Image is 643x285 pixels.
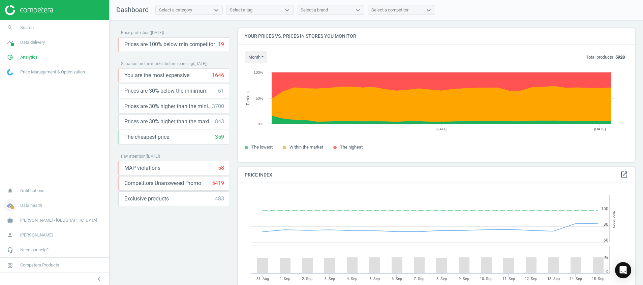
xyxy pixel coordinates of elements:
[254,70,263,74] text: 100%
[124,118,215,125] span: Prices are 30% higher than the maximal
[20,262,59,268] span: Competera Products
[414,277,424,281] tspan: 7. Sep
[4,214,17,227] i: work
[4,244,17,256] i: headset_mic
[218,164,224,172] div: 58
[4,36,17,49] i: timeline
[594,127,606,131] tspan: [DATE]
[20,188,44,194] span: Notifications
[371,7,408,13] div: Select a competitor
[5,5,53,15] img: ajHJNr6hYgQAAAAASUVORK5CYII=
[116,6,149,14] span: Dashboard
[392,277,402,281] tspan: 6. Sep
[20,232,53,238] span: [PERSON_NAME]
[124,180,201,187] span: Competitors Unanswered Promo
[218,41,224,48] div: 19
[20,39,45,45] span: Data delivery
[215,133,224,141] div: 359
[620,170,628,179] a: open_in_new
[215,118,224,125] div: 843
[20,69,85,75] span: Price Management & Optimization
[124,103,212,110] span: Prices are 30% higher than the minimum
[245,51,267,63] button: month
[251,145,273,150] span: The lowest
[20,54,38,60] span: Analytics
[124,87,208,95] span: Prices are 30% below the minimum
[159,7,192,13] div: Select a category
[258,122,263,126] text: 0%
[238,167,635,183] h4: Price Index
[340,145,363,150] span: The highest
[604,256,608,260] text: 5k
[95,275,103,283] i: chevron_left
[592,277,604,281] tspan: 15. Sep
[212,103,224,110] div: 3700
[547,277,560,281] tspan: 13. Sep
[280,277,290,281] tspan: 1. Sep
[325,277,335,281] tspan: 3. Sep
[570,277,582,281] tspan: 14. Sep
[302,277,312,281] tspan: 2. Sep
[604,222,608,227] text: 80
[586,54,625,60] p: Total products:
[4,199,17,212] i: cloud_done
[612,210,616,228] tspan: Price Index
[124,72,189,79] span: You are the most expensive
[212,180,224,187] div: 5419
[502,277,515,281] tspan: 11. Sep
[604,238,608,243] text: 60
[238,28,635,44] h4: Your prices vs. prices in stores you monitor
[121,30,150,35] span: Price protection
[256,277,269,281] tspan: 31. Aug
[369,277,380,281] tspan: 5. Sep
[20,202,42,209] span: Data health
[124,41,215,48] span: Prices are 100% below min competitor
[230,7,252,13] div: Select a tag
[436,277,447,281] tspan: 8. Sep
[124,133,169,141] span: The cheapest price
[150,30,164,35] span: ( [DATE] )
[256,96,263,100] text: 50%
[124,195,169,202] span: Exclusive products
[7,69,13,75] img: wGWNvw8QSZomAAAAABJRU5ErkJggg==
[459,277,469,281] tspan: 9. Sep
[525,277,537,281] tspan: 12. Sep
[212,72,224,79] div: 1646
[601,207,608,211] text: 100
[193,61,208,66] span: ( [DATE] )
[124,164,160,172] span: MAP violations
[615,262,631,278] div: Open Intercom Messenger
[20,25,34,31] span: Search
[436,127,448,131] tspan: [DATE]
[121,61,193,66] span: Situation on the market before repricing
[215,195,224,202] div: 483
[347,277,357,281] tspan: 4. Sep
[146,154,160,159] span: ( [DATE] )
[218,87,224,95] div: 61
[4,184,17,197] i: notifications
[121,154,146,159] span: Pay attention
[20,247,49,253] span: Need our help?
[606,270,608,274] text: 0
[615,55,625,60] b: 5928
[4,51,17,64] i: pie_chart_outlined
[4,21,17,34] i: search
[4,229,17,242] i: person
[20,217,97,223] span: [PERSON_NAME] - [GEOGRAPHIC_DATA]
[289,145,323,150] span: Within the market
[246,91,250,105] tspan: Percent
[91,275,108,283] button: chevron_left
[480,277,492,281] tspan: 10. Sep
[301,7,328,13] div: Select a brand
